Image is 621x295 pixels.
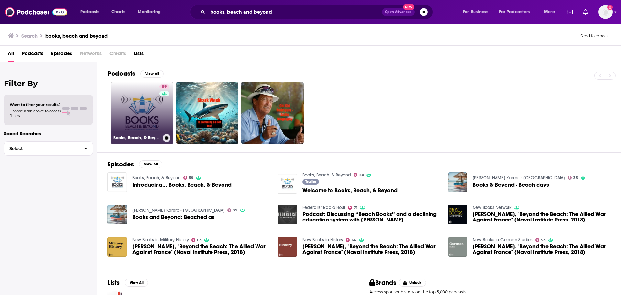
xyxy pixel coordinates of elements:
[107,7,129,17] a: Charts
[22,48,43,62] a: Podcasts
[208,7,382,17] input: Search podcasts, credits, & more...
[278,174,297,194] img: Welcome to Books, Beach, & Beyond
[598,5,613,19] button: Show profile menu
[132,244,270,255] span: [PERSON_NAME], "Beyond the Beach: The Allied War Against France" (Naval Institute Press, 2018)
[473,205,512,210] a: New Books Network
[107,279,120,287] h2: Lists
[348,206,357,210] a: 71
[403,4,415,10] span: New
[302,244,440,255] a: Stephen Alan Bourque, "Beyond the Beach: The Allied War Against France" (Naval Institute Press, 2...
[564,6,575,17] a: Show notifications dropdown
[76,7,108,17] button: open menu
[4,130,93,137] p: Saved Searches
[107,70,164,78] a: PodcastsView All
[278,205,297,224] img: Podcast: Discussing “Beach Books” and a declining education system with David Randall
[359,174,364,177] span: 59
[109,48,126,62] span: Credits
[473,175,565,181] a: Ngā Pātaka Kōrero - Auckland Libraries
[51,48,72,62] a: Episodes
[111,7,125,17] span: Charts
[111,82,173,144] a: 59Books, Beach, & Beyond
[107,237,127,257] a: Stephen Alan Bourque, "Beyond the Beach: The Allied War Against France" (Naval Institute Press, 2...
[278,237,297,257] img: Stephen Alan Bourque, "Beyond the Beach: The Allied War Against France" (Naval Institute Press, 2...
[80,7,99,17] span: Podcasts
[499,7,530,17] span: For Podcasters
[132,175,181,181] a: Books, Beach, & Beyond
[578,33,611,39] button: Send feedback
[473,182,549,187] a: Books & Beyond - Beach days
[233,209,237,212] span: 35
[382,8,415,16] button: Open AdvancedNew
[162,84,167,90] span: 59
[132,237,189,243] a: New Books in Military History
[45,33,108,39] h3: books, beach and beyond
[139,160,162,168] button: View All
[107,172,127,192] img: Introducing... Books, Beach, & Beyond
[107,160,134,168] h2: Episodes
[573,176,578,179] span: 35
[448,237,468,257] a: Stephen Alan Bourque, "Beyond the Beach: The Allied War Against France" (Naval Institute Press, 2...
[463,7,488,17] span: For Business
[354,173,364,177] a: 59
[448,172,468,192] img: Books & Beyond - Beach days
[183,176,194,180] a: 59
[125,279,148,287] button: View All
[21,33,38,39] h3: Search
[473,244,610,255] a: Stephen Alan Bourque, "Beyond the Beach: The Allied War Against France" (Naval Institute Press, 2...
[302,172,351,178] a: Books, Beach, & Beyond
[369,279,396,287] h2: Brands
[473,211,610,222] a: Stephen Alan Bourque, "Beyond the Beach: The Allied War Against France" (Naval Institute Press, 2...
[8,48,14,62] a: All
[458,7,496,17] button: open menu
[4,141,93,156] button: Select
[535,238,546,242] a: 53
[302,188,398,193] span: Welcome to Books, Beach, & Beyond
[197,239,202,242] span: 63
[10,109,61,118] span: Choose a tab above to access filters.
[134,48,144,62] span: Lists
[302,205,345,210] a: Federalist Radio Hour
[107,205,127,224] a: Books and Beyond: Beached as
[107,160,162,168] a: EpisodesView All
[607,5,613,10] svg: Add a profile image
[369,289,610,294] p: Access sponsor history on the top 5,000 podcasts.
[544,7,555,17] span: More
[352,239,356,242] span: 64
[302,244,440,255] span: [PERSON_NAME], "Beyond the Beach: The Allied War Against France" (Naval Institute Press, 2018)
[159,84,169,89] a: 59
[385,10,412,14] span: Open Advanced
[346,238,356,242] a: 64
[305,180,316,184] span: Trailer
[5,6,67,18] img: Podchaser - Follow, Share and Rate Podcasts
[539,7,563,17] button: open menu
[107,279,148,287] a: ListsView All
[354,206,357,209] span: 71
[473,237,533,243] a: New Books in German Studies
[191,238,202,242] a: 63
[473,211,610,222] span: [PERSON_NAME], "Beyond the Beach: The Allied War Against France" (Naval Institute Press, 2018)
[495,7,539,17] button: open menu
[4,146,79,151] span: Select
[302,211,440,222] a: Podcast: Discussing “Beach Books” and a declining education system with David Randall
[132,214,214,220] a: Books and Beyond: Beached as
[598,5,613,19] span: Logged in as francesca.budinoff
[448,205,468,224] img: Stephen Alan Bourque, "Beyond the Beach: The Allied War Against France" (Naval Institute Press, 2...
[302,211,440,222] span: Podcast: Discussing “Beach Books” and a declining education system with [PERSON_NAME]
[196,5,439,19] div: Search podcasts, credits, & more...
[4,79,93,88] h2: Filter By
[113,135,160,141] h3: Books, Beach, & Beyond
[138,7,161,17] span: Monitoring
[107,70,135,78] h2: Podcasts
[598,5,613,19] img: User Profile
[132,182,232,187] a: Introducing... Books, Beach, & Beyond
[132,208,225,213] a: Ngā Pātaka Kōrero - Auckland Libraries
[132,244,270,255] a: Stephen Alan Bourque, "Beyond the Beach: The Allied War Against France" (Naval Institute Press, 2...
